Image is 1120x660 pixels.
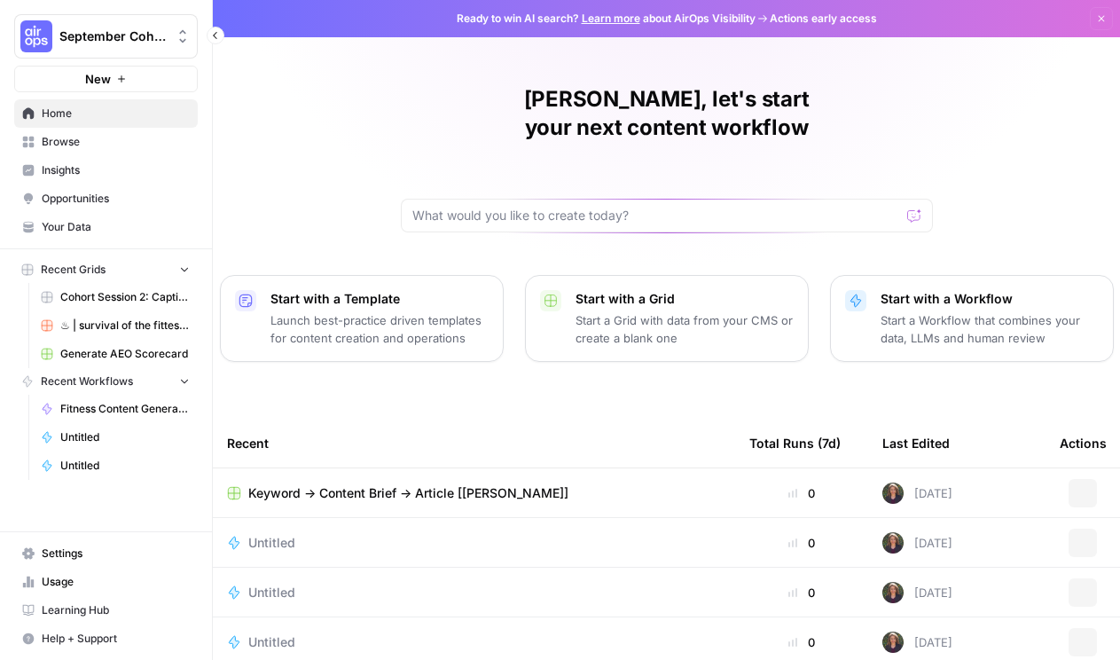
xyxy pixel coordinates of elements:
div: 0 [749,534,854,552]
span: Actions early access [770,11,877,27]
a: Learn more [582,12,640,25]
span: Generate AEO Scorecard [60,346,190,362]
span: Usage [42,574,190,590]
div: [DATE] [882,532,952,554]
span: Untitled [248,584,295,601]
p: Start with a Workflow [881,290,1099,308]
div: [DATE] [882,582,952,603]
a: Untitled [227,534,721,552]
div: [DATE] [882,632,952,653]
img: prdtoxkaflvh0v91efe6wt880b6h [882,483,904,504]
button: Start with a TemplateLaunch best-practice driven templates for content creation and operations [220,275,504,362]
a: Fitness Content Generator (Micah) [33,395,198,423]
p: Launch best-practice driven templates for content creation and operations [270,311,489,347]
a: Home [14,99,198,128]
button: Workspace: September Cohort [14,14,198,59]
a: Settings [14,539,198,568]
div: 0 [749,584,854,601]
a: Learning Hub [14,596,198,625]
button: Recent Grids [14,256,198,283]
button: New [14,66,198,92]
img: prdtoxkaflvh0v91efe6wt880b6h [882,582,904,603]
span: Recent Grids [41,262,106,278]
span: Learning Hub [42,602,190,618]
p: Start with a Grid [576,290,794,308]
span: Cohort Session 2: Caption Generation Grid [60,289,190,305]
a: Cohort Session 2: Caption Generation Grid [33,283,198,311]
span: Settings [42,546,190,562]
input: What would you like to create today? [412,207,900,224]
h1: [PERSON_NAME], let's start your next content workflow [401,85,933,142]
span: Your Data [42,219,190,235]
a: Untitled [227,633,721,651]
a: Your Data [14,213,198,241]
span: Untitled [248,534,295,552]
span: Ready to win AI search? about AirOps Visibility [457,11,756,27]
span: Opportunities [42,191,190,207]
button: Start with a WorkflowStart a Workflow that combines your data, LLMs and human review [830,275,1114,362]
a: Untitled [33,452,198,480]
a: ♨︎ | survival of the fittest ™ | ([PERSON_NAME]) [33,311,198,340]
span: Home [42,106,190,122]
p: Start with a Template [270,290,489,308]
a: Usage [14,568,198,596]
div: 0 [749,484,854,502]
span: Help + Support [42,631,190,647]
a: Generate AEO Scorecard [33,340,198,368]
a: Opportunities [14,185,198,213]
div: Last Edited [882,419,950,467]
span: Untitled [60,458,190,474]
a: Untitled [33,423,198,452]
span: Browse [42,134,190,150]
button: Recent Workflows [14,368,198,395]
p: Start a Workflow that combines your data, LLMs and human review [881,311,1099,347]
span: Insights [42,162,190,178]
span: Recent Workflows [41,373,133,389]
div: 0 [749,633,854,651]
button: Help + Support [14,625,198,653]
a: Keyword -> Content Brief -> Article [[PERSON_NAME]] [227,484,721,502]
div: [DATE] [882,483,952,504]
img: September Cohort Logo [20,20,52,52]
a: Browse [14,128,198,156]
div: Actions [1060,419,1107,467]
img: prdtoxkaflvh0v91efe6wt880b6h [882,532,904,554]
a: Untitled [227,584,721,601]
span: New [85,70,111,88]
span: September Cohort [59,27,167,45]
span: Untitled [60,429,190,445]
img: prdtoxkaflvh0v91efe6wt880b6h [882,632,904,653]
div: Total Runs (7d) [749,419,841,467]
p: Start a Grid with data from your CMS or create a blank one [576,311,794,347]
span: Untitled [248,633,295,651]
span: Fitness Content Generator (Micah) [60,401,190,417]
span: Keyword -> Content Brief -> Article [[PERSON_NAME]] [248,484,568,502]
span: ♨︎ | survival of the fittest ™ | ([PERSON_NAME]) [60,318,190,334]
div: Recent [227,419,721,467]
a: Insights [14,156,198,185]
button: Start with a GridStart a Grid with data from your CMS or create a blank one [525,275,809,362]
